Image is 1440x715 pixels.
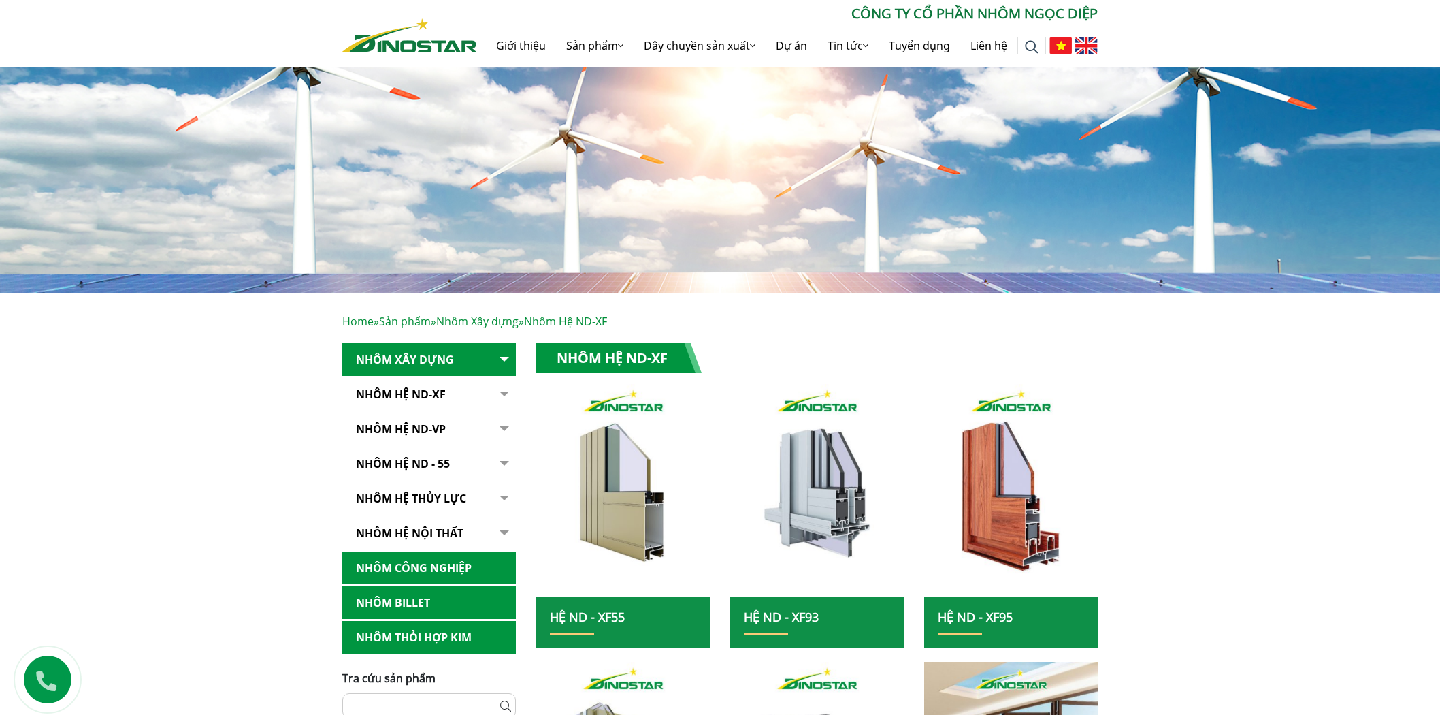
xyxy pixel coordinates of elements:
a: Giới thiệu [486,24,556,67]
a: Nhôm Thỏi hợp kim [342,621,516,654]
img: Tiếng Việt [1049,37,1072,54]
img: search [1025,40,1038,54]
a: Tuyển dụng [879,24,960,67]
img: nhom xay dung [730,384,904,597]
span: Nhôm Hệ ND-XF [524,314,607,329]
a: Sản phẩm [379,314,431,329]
a: Liên hệ [960,24,1017,67]
img: English [1075,37,1098,54]
img: Nhôm Dinostar [342,18,477,52]
img: nhom xay dung [924,384,1098,597]
a: Nhôm Hệ ND-XF [342,378,516,411]
a: Hệ ND - XF55 [550,609,625,625]
a: Sản phẩm [556,24,634,67]
a: Nhôm Hệ ND-VP [342,413,516,446]
a: Home [342,314,374,329]
a: Nhôm Công nghiệp [342,552,516,585]
a: NHÔM HỆ ND - 55 [342,447,516,481]
a: Nhôm hệ nội thất [342,517,516,550]
a: Nhôm Xây dựng [342,343,516,377]
a: Nhôm Billet [342,586,516,620]
a: Hệ ND - XF93 [744,609,819,625]
span: » » » [342,314,607,329]
a: Dự án [766,24,817,67]
a: Tin tức [817,24,879,67]
a: Hệ ND - XF95 [938,609,1013,625]
a: Nhôm hệ thủy lực [342,482,516,515]
span: Tra cứu sản phẩm [342,671,436,686]
p: CÔNG TY CỔ PHẦN NHÔM NGỌC DIỆP [477,3,1098,24]
h1: Nhôm Hệ ND-XF [536,343,702,373]
a: Dây chuyền sản xuất [634,24,766,67]
a: Nhôm Xây dựng [436,314,519,329]
img: nhom xay dung [536,384,710,597]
